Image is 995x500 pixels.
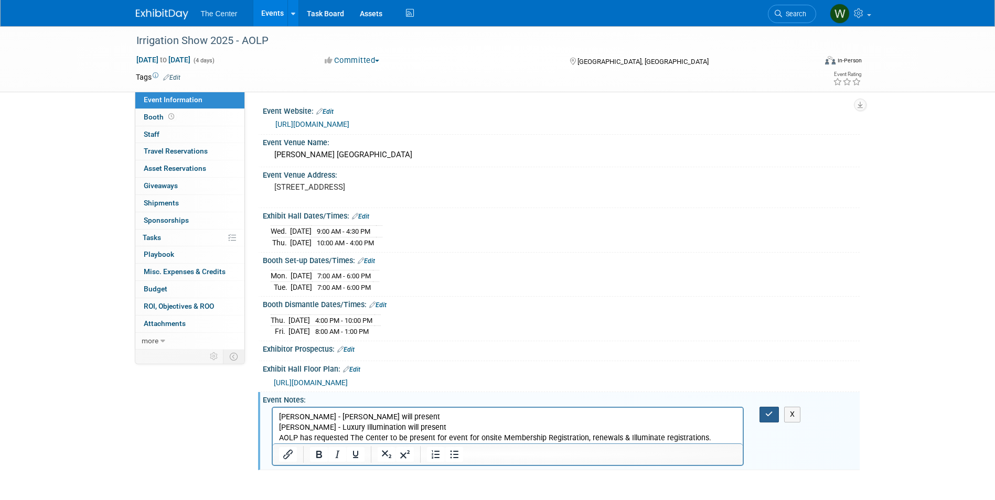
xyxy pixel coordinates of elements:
span: Tasks [143,233,161,242]
td: [DATE] [291,270,312,282]
span: Staff [144,130,159,138]
span: Search [782,10,806,18]
span: (4 days) [192,57,215,64]
a: Giveaways [135,178,244,194]
span: Playbook [144,250,174,258]
div: Exhibitor Prospectus: [263,341,860,355]
a: Budget [135,281,244,298]
span: Budget [144,285,167,293]
span: Sponsorships [144,216,189,224]
span: Attachments [144,319,186,328]
img: ExhibitDay [136,9,188,19]
div: Event Rating [833,72,861,77]
div: Booth Dismantle Dates/Times: [263,297,860,310]
button: Superscript [396,447,414,462]
span: Event Information [144,95,202,104]
a: Event Information [135,92,244,108]
a: Shipments [135,195,244,212]
td: Thu. [271,314,288,326]
a: Edit [352,213,369,220]
button: Underline [347,447,365,462]
td: [DATE] [288,326,310,337]
a: Search [768,5,816,23]
span: [GEOGRAPHIC_DATA], [GEOGRAPHIC_DATA] [577,58,709,66]
div: Event Format [754,55,862,70]
div: Exhibit Hall Dates/Times: [263,208,860,222]
button: X [784,407,801,422]
span: [DATE] [DATE] [136,55,191,64]
div: Irrigation Show 2025 - AOLP [133,31,800,50]
button: Bold [310,447,328,462]
a: Edit [337,346,355,353]
td: Mon. [271,270,291,282]
span: Booth not reserved yet [166,113,176,121]
a: Travel Reservations [135,143,244,160]
pre: [STREET_ADDRESS] [274,182,500,192]
a: Edit [358,257,375,265]
a: Staff [135,126,244,143]
a: Attachments [135,316,244,332]
span: Booth [144,113,176,121]
td: [DATE] [290,226,312,237]
td: Tue. [271,281,291,292]
span: 9:00 AM - 4:30 PM [317,227,370,235]
td: [DATE] [290,237,312,248]
button: Numbered list [427,447,445,462]
span: The Center [201,9,238,18]
td: Fri. [271,326,288,337]
a: Tasks [135,230,244,246]
td: [DATE] [291,281,312,292]
img: Format-Inperson.png [825,56,836,64]
span: Misc. Expenses & Credits [144,267,226,276]
div: Booth Set-up Dates/Times: [263,253,860,266]
td: Tags [136,72,180,82]
a: Edit [369,301,387,309]
button: Bullet list [445,447,463,462]
a: Asset Reservations [135,160,244,177]
span: Travel Reservations [144,147,208,155]
a: Edit [343,366,360,373]
div: In-Person [837,57,862,64]
a: [URL][DOMAIN_NAME] [274,378,348,387]
span: Giveaways [144,181,178,190]
a: Playbook [135,246,244,263]
span: 10:00 AM - 4:00 PM [317,239,374,247]
td: Personalize Event Tab Strip [205,350,223,363]
a: Misc. Expenses & Credits [135,264,244,280]
td: Toggle Event Tabs [223,350,244,363]
span: Asset Reservations [144,164,206,172]
span: 7:00 AM - 6:00 PM [317,272,371,280]
div: Exhibit Hall Floor Plan: [263,361,860,375]
div: Event Notes: [263,392,860,405]
div: Event Venue Name: [263,135,860,148]
td: Thu. [271,237,290,248]
span: ROI, Objectives & ROO [144,302,214,310]
a: Booth [135,109,244,126]
a: ROI, Objectives & ROO [135,298,244,315]
span: 8:00 AM - 1:00 PM [315,328,369,335]
div: [PERSON_NAME] [GEOGRAPHIC_DATA] [271,147,852,163]
span: 4:00 PM - 10:00 PM [315,317,372,324]
span: to [158,56,168,64]
button: Insert/edit link [279,447,297,462]
a: [URL][DOMAIN_NAME] [275,120,349,128]
span: more [142,336,158,345]
div: Event Website: [263,103,860,117]
iframe: Rich Text Area [273,408,743,443]
button: Committed [321,55,383,66]
button: Italic [328,447,346,462]
a: Sponsorships [135,212,244,229]
span: Shipments [144,199,179,207]
span: 7:00 AM - 6:00 PM [317,284,371,291]
td: [DATE] [288,314,310,326]
a: Edit [316,108,334,115]
a: more [135,333,244,350]
button: Subscript [378,447,395,462]
img: Whitney Mueller [830,4,850,24]
td: Wed. [271,226,290,237]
